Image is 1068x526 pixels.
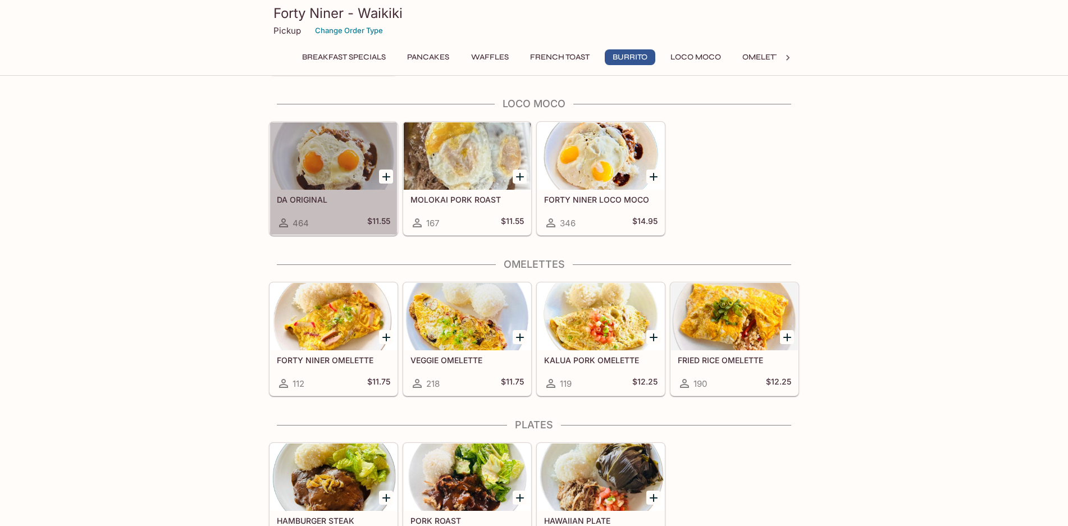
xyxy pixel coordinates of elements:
[678,355,791,365] h5: FRIED RICE OMELETTE
[270,283,397,350] div: FORTY NINER OMELETTE
[736,49,795,65] button: Omelettes
[269,98,799,110] h4: Loco Moco
[780,330,794,344] button: Add FRIED RICE OMELETTE
[544,516,658,525] h5: HAWAIIAN PLATE
[367,377,390,390] h5: $11.75
[270,443,397,511] div: HAMBURGER STEAK
[632,216,658,230] h5: $14.95
[537,282,665,396] a: KALUA PORK OMELETTE119$12.25
[404,283,531,350] div: VEGGIE OMELETTE
[277,355,390,365] h5: FORTY NINER OMELETTE
[664,49,727,65] button: Loco Moco
[513,491,527,505] button: Add PORK ROAST
[426,218,439,228] span: 167
[513,330,527,344] button: Add VEGGIE OMELETTE
[403,282,531,396] a: VEGGIE OMELETTE218$11.75
[513,170,527,184] button: Add MOLOKAI PORK ROAST
[501,377,524,390] h5: $11.75
[646,491,660,505] button: Add HAWAIIAN PLATE
[379,491,393,505] button: Add HAMBURGER STEAK
[605,49,655,65] button: Burrito
[646,170,660,184] button: Add FORTY NINER LOCO MOCO
[403,122,531,235] a: MOLOKAI PORK ROAST167$11.55
[310,22,388,39] button: Change Order Type
[277,516,390,525] h5: HAMBURGER STEAK
[293,218,309,228] span: 464
[632,377,658,390] h5: $12.25
[524,49,596,65] button: French Toast
[464,49,515,65] button: Waffles
[537,443,664,511] div: HAWAIIAN PLATE
[537,122,664,190] div: FORTY NINER LOCO MOCO
[693,378,707,389] span: 190
[270,122,398,235] a: DA ORIGINAL464$11.55
[296,49,392,65] button: Breakfast Specials
[293,378,304,389] span: 112
[671,283,798,350] div: FRIED RICE OMELETTE
[410,195,524,204] h5: MOLOKAI PORK ROAST
[544,355,658,365] h5: KALUA PORK OMELETTE
[270,282,398,396] a: FORTY NINER OMELETTE112$11.75
[544,195,658,204] h5: FORTY NINER LOCO MOCO
[537,122,665,235] a: FORTY NINER LOCO MOCO346$14.95
[379,170,393,184] button: Add DA ORIGINAL
[379,330,393,344] button: Add FORTY NINER OMELETTE
[273,4,795,22] h3: Forty Niner - Waikiki
[766,377,791,390] h5: $12.25
[501,216,524,230] h5: $11.55
[670,282,798,396] a: FRIED RICE OMELETTE190$12.25
[410,355,524,365] h5: VEGGIE OMELETTE
[560,218,576,228] span: 346
[367,216,390,230] h5: $11.55
[560,378,572,389] span: 119
[537,283,664,350] div: KALUA PORK OMELETTE
[426,378,440,389] span: 218
[273,25,301,36] p: Pickup
[646,330,660,344] button: Add KALUA PORK OMELETTE
[269,419,799,431] h4: Plates
[277,195,390,204] h5: DA ORIGINAL
[401,49,455,65] button: Pancakes
[404,122,531,190] div: MOLOKAI PORK ROAST
[270,122,397,190] div: DA ORIGINAL
[404,443,531,511] div: PORK ROAST
[410,516,524,525] h5: PORK ROAST
[269,258,799,271] h4: Omelettes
